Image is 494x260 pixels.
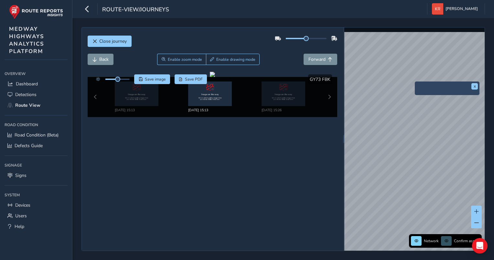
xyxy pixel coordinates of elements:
button: Save [134,74,170,84]
span: Network [424,238,439,244]
span: Save image [145,77,166,82]
span: Close journey [99,38,127,44]
span: MEDWAY HIGHWAYS ANALYTICS PLATFORM [9,25,44,55]
button: Zoom [157,54,206,65]
button: Forward [304,54,337,65]
button: [PERSON_NAME] [432,3,480,15]
span: Enable zoom mode [168,57,202,62]
button: Preview frame [416,90,478,94]
div: Road Condition [5,120,68,130]
span: [PERSON_NAME] [446,3,478,15]
img: Thumbnail frame [262,81,305,106]
div: Overview [5,69,68,79]
span: Defects Guide [15,143,43,149]
button: Back [88,54,113,65]
div: Signage [5,160,68,170]
span: Back [99,56,109,62]
a: Defects Guide [5,140,68,151]
span: Devices [15,202,30,208]
img: Thumbnail frame [188,81,232,106]
a: Devices [5,200,68,211]
a: Road Condition (Beta) [5,130,68,140]
span: GY73 FBK [310,76,330,82]
span: route-view/journeys [102,5,169,15]
img: frame [439,90,455,95]
span: Save PDF [185,77,203,82]
button: Close journey [88,36,132,47]
button: Draw [206,54,260,65]
span: Confirm assets [454,238,480,244]
a: Users [5,211,68,221]
span: Enable drawing mode [216,57,255,62]
button: x [471,83,478,90]
div: [DATE] 15:13 [115,108,163,113]
div: Open Intercom Messenger [472,238,488,254]
a: Route View [5,100,68,111]
span: Help [15,223,24,230]
span: Route View [15,102,40,108]
span: Signs [15,172,27,179]
span: Forward [308,56,326,62]
img: Thumbnail frame [115,81,158,106]
div: System [5,190,68,200]
img: rr logo [9,5,63,19]
a: Dashboard [5,79,68,89]
img: diamond-layout [432,3,443,15]
span: Dashboard [16,81,38,87]
div: [DATE] 15:26 [262,108,310,113]
span: Road Condition (Beta) [15,132,59,138]
a: Detections [5,89,68,100]
a: Signs [5,170,68,181]
button: PDF [175,74,207,84]
span: Detections [15,92,37,98]
span: Users [15,213,27,219]
div: [DATE] 15:13 [188,108,237,113]
a: Help [5,221,68,232]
